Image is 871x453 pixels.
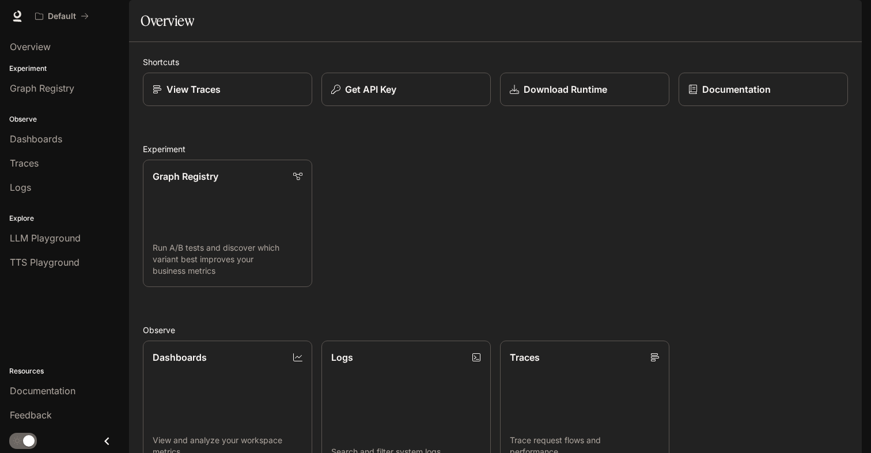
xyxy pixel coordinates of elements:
p: Traces [510,350,540,364]
a: Graph RegistryRun A/B tests and discover which variant best improves your business metrics [143,160,312,287]
h1: Overview [141,9,194,32]
a: Download Runtime [500,73,669,106]
p: Documentation [702,82,771,96]
p: Get API Key [345,82,396,96]
p: Logs [331,350,353,364]
button: All workspaces [30,5,94,28]
h2: Experiment [143,143,848,155]
p: View Traces [166,82,221,96]
p: Dashboards [153,350,207,364]
a: View Traces [143,73,312,106]
h2: Shortcuts [143,56,848,68]
p: Graph Registry [153,169,218,183]
p: Run A/B tests and discover which variant best improves your business metrics [153,242,302,277]
h2: Observe [143,324,848,336]
p: Download Runtime [524,82,607,96]
button: Get API Key [321,73,491,106]
p: Default [48,12,76,21]
a: Documentation [679,73,848,106]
